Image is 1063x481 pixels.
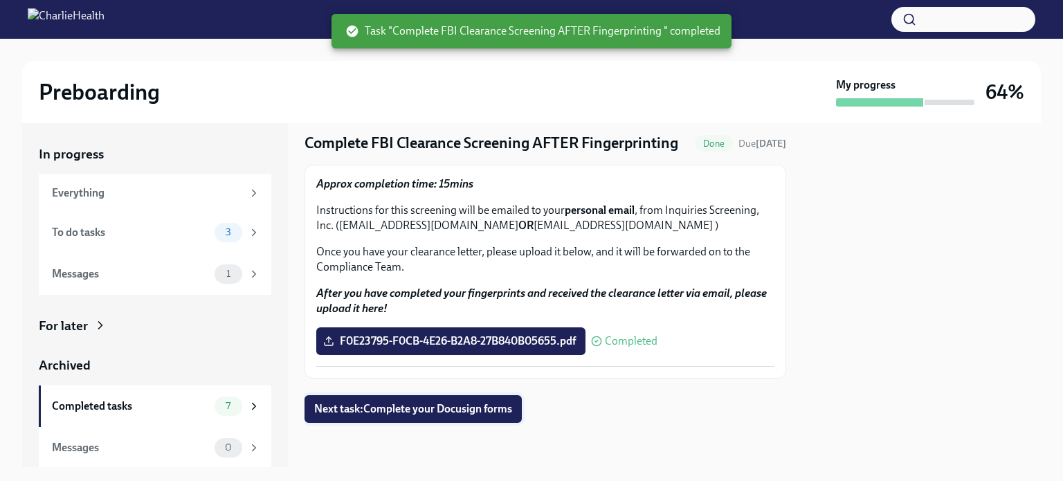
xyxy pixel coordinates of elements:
[39,356,271,374] a: Archived
[217,401,239,411] span: 7
[39,78,160,106] h2: Preboarding
[695,138,733,149] span: Done
[39,212,271,253] a: To do tasks3
[316,177,473,190] strong: Approx completion time: 15mins
[52,185,242,201] div: Everything
[836,78,896,93] strong: My progress
[39,317,88,335] div: For later
[316,244,774,275] p: Once you have your clearance letter, please upload it below, and it will be forwarded on to the C...
[605,336,657,347] span: Completed
[316,203,774,233] p: Instructions for this screening will be emailed to your , from Inquiries Screening, Inc. ([EMAIL_...
[316,327,585,355] label: F0E23795-F0CB-4E26-B2A8-27B840B05655.pdf
[39,145,271,163] a: In progress
[217,227,239,237] span: 3
[518,219,534,232] strong: OR
[314,402,512,416] span: Next task : Complete your Docusign forms
[52,225,209,240] div: To do tasks
[28,8,105,30] img: CharlieHealth
[985,80,1024,105] h3: 64%
[218,269,239,279] span: 1
[326,334,576,348] span: F0E23795-F0CB-4E26-B2A8-27B840B05655.pdf
[52,440,209,455] div: Messages
[39,317,271,335] a: For later
[756,138,786,149] strong: [DATE]
[305,133,678,154] h4: Complete FBI Clearance Screening AFTER Fingerprinting
[52,399,209,414] div: Completed tasks
[305,395,522,423] button: Next task:Complete your Docusign forms
[52,266,209,282] div: Messages
[39,253,271,295] a: Messages1
[738,138,786,149] span: Due
[217,442,240,453] span: 0
[39,174,271,212] a: Everything
[565,203,635,217] strong: personal email
[345,24,720,39] span: Task "Complete FBI Clearance Screening AFTER Fingerprinting " completed
[39,427,271,469] a: Messages0
[316,287,767,315] strong: After you have completed your fingerprints and received the clearance letter via email, please up...
[738,137,786,150] span: October 9th, 2025 09:00
[39,385,271,427] a: Completed tasks7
